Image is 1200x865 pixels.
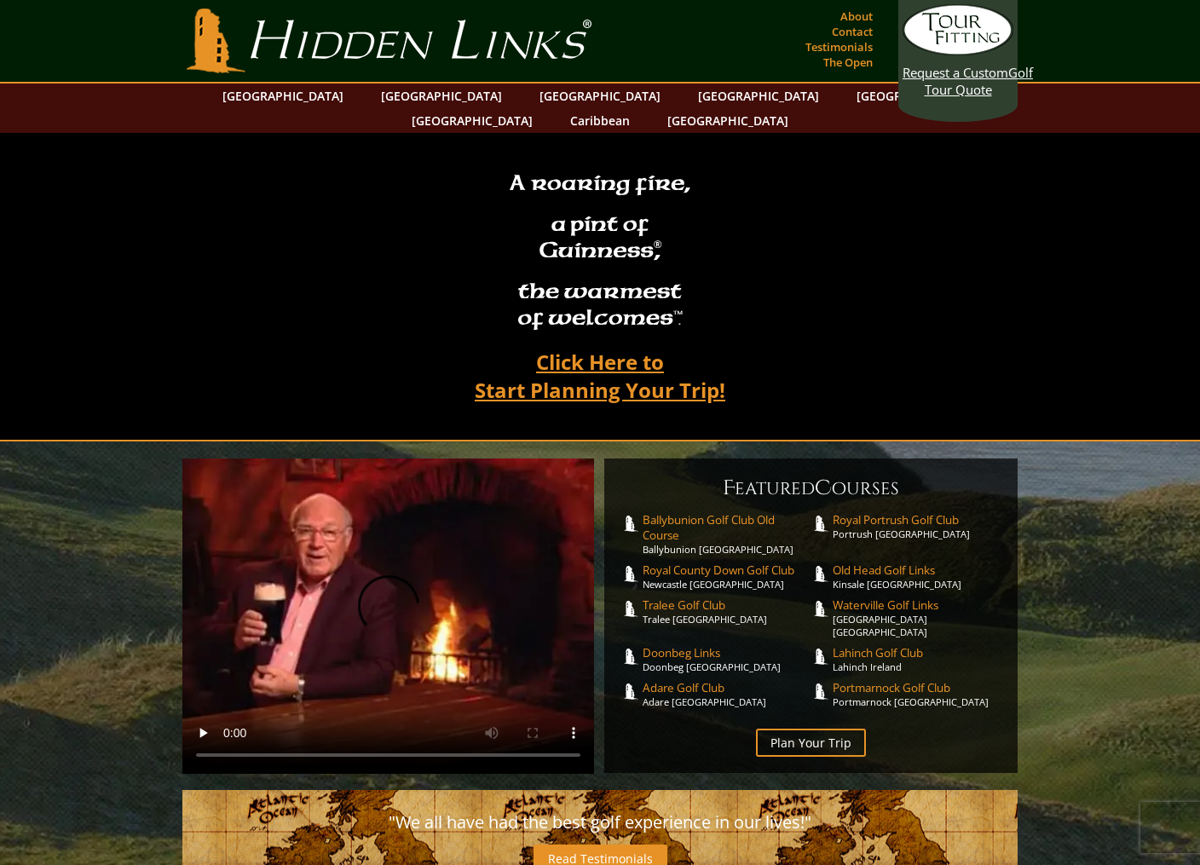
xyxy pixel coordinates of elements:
[643,562,811,591] a: Royal County Down Golf ClubNewcastle [GEOGRAPHIC_DATA]
[833,645,1001,660] span: Lahinch Golf Club
[643,597,811,626] a: Tralee Golf ClubTralee [GEOGRAPHIC_DATA]
[833,512,1001,528] span: Royal Portrush Golf Club
[372,84,511,108] a: [GEOGRAPHIC_DATA]
[643,597,811,613] span: Tralee Golf Club
[819,50,877,74] a: The Open
[643,512,811,556] a: Ballybunion Golf Club Old CourseBallybunion [GEOGRAPHIC_DATA]
[689,84,828,108] a: [GEOGRAPHIC_DATA]
[833,680,1001,708] a: Portmarnock Golf ClubPortmarnock [GEOGRAPHIC_DATA]
[848,84,986,108] a: [GEOGRAPHIC_DATA]
[403,108,541,133] a: [GEOGRAPHIC_DATA]
[903,4,1013,98] a: Request a CustomGolf Tour Quote
[833,597,1001,638] a: Waterville Golf Links[GEOGRAPHIC_DATA] [GEOGRAPHIC_DATA]
[756,729,866,757] a: Plan Your Trip
[621,475,1001,502] h6: eatured ourses
[903,64,1008,81] span: Request a Custom
[458,342,742,410] a: Click Here toStart Planning Your Trip!
[643,512,811,543] span: Ballybunion Golf Club Old Course
[815,475,832,502] span: C
[833,512,1001,540] a: Royal Portrush Golf ClubPortrush [GEOGRAPHIC_DATA]
[214,84,352,108] a: [GEOGRAPHIC_DATA]
[833,562,1001,591] a: Old Head Golf LinksKinsale [GEOGRAPHIC_DATA]
[833,645,1001,673] a: Lahinch Golf ClubLahinch Ireland
[643,645,811,673] a: Doonbeg LinksDoonbeg [GEOGRAPHIC_DATA]
[643,562,811,578] span: Royal County Down Golf Club
[836,4,877,28] a: About
[643,680,811,695] span: Adare Golf Club
[531,84,669,108] a: [GEOGRAPHIC_DATA]
[828,20,877,43] a: Contact
[833,562,1001,578] span: Old Head Golf Links
[562,108,638,133] a: Caribbean
[723,475,735,502] span: F
[801,35,877,59] a: Testimonials
[833,680,1001,695] span: Portmarnock Golf Club
[643,645,811,660] span: Doonbeg Links
[659,108,797,133] a: [GEOGRAPHIC_DATA]
[643,680,811,708] a: Adare Golf ClubAdare [GEOGRAPHIC_DATA]
[199,807,1001,838] p: "We all have had the best golf experience in our lives!"
[833,597,1001,613] span: Waterville Golf Links
[499,163,701,342] h2: A roaring fire, a pint of Guinness , the warmest of welcomesâ„¢.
